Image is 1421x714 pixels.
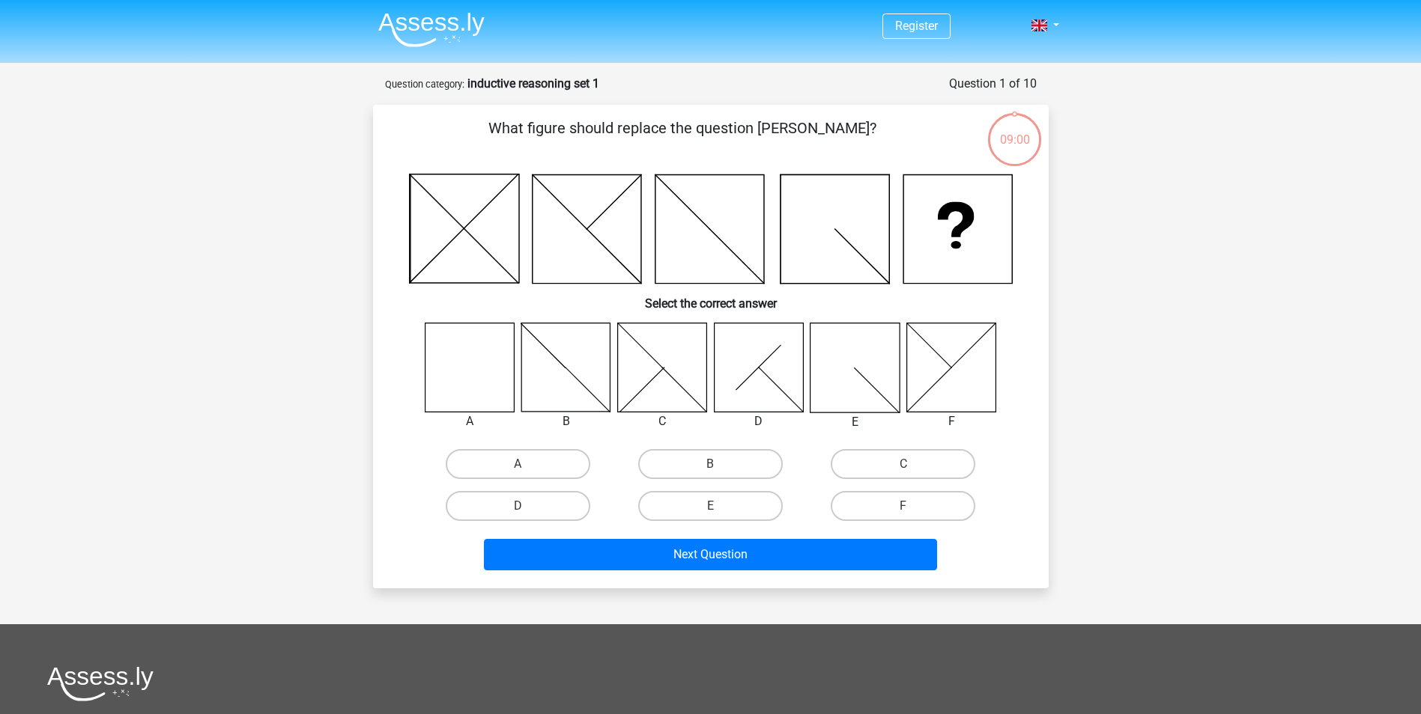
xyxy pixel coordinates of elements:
[895,412,1008,430] div: F
[638,491,783,521] label: E
[385,79,464,90] small: Question category:
[606,412,719,430] div: C
[47,666,154,701] img: Assessly logo
[446,449,590,479] label: A
[378,12,485,47] img: Assessly
[895,19,938,33] a: Register
[799,413,912,431] div: E
[484,539,937,570] button: Next Question
[509,412,622,430] div: B
[831,491,975,521] label: F
[831,449,975,479] label: C
[413,412,527,430] div: A
[703,412,816,430] div: D
[397,117,969,162] p: What figure should replace the question [PERSON_NAME]?
[949,75,1037,93] div: Question 1 of 10
[446,491,590,521] label: D
[638,449,783,479] label: B
[397,284,1025,311] h6: Select the correct answer
[467,76,599,91] strong: inductive reasoning set 1
[987,112,1043,149] div: 09:00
